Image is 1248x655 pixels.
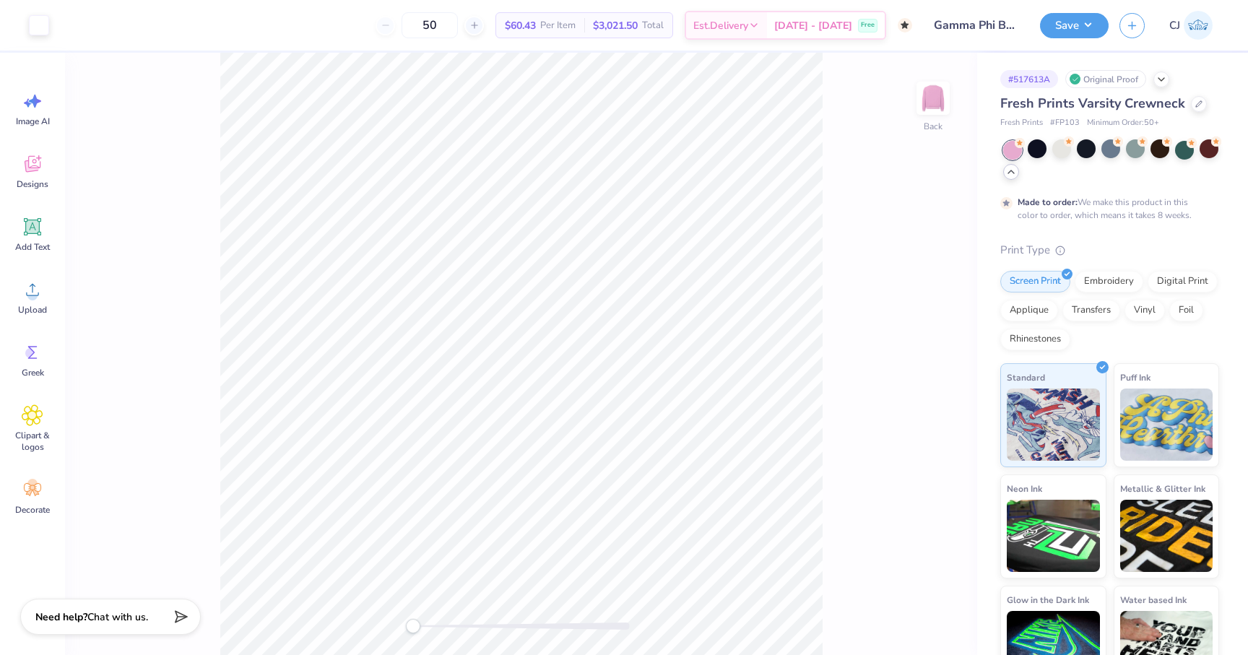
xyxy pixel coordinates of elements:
[1000,95,1185,112] span: Fresh Prints Varsity Crewneck
[1120,389,1213,461] img: Puff Ink
[919,84,948,113] img: Back
[1018,196,1078,208] strong: Made to order:
[18,304,47,316] span: Upload
[1062,300,1120,321] div: Transfers
[402,12,458,38] input: – –
[1007,389,1100,461] img: Standard
[1050,117,1080,129] span: # FP103
[1007,481,1042,496] span: Neon Ink
[1163,11,1219,40] a: CJ
[17,178,48,190] span: Designs
[1124,300,1165,321] div: Vinyl
[35,610,87,624] strong: Need help?
[15,504,50,516] span: Decorate
[1169,17,1180,34] span: CJ
[1007,592,1089,607] span: Glow in the Dark Ink
[924,120,942,133] div: Back
[861,20,875,30] span: Free
[406,619,420,633] div: Accessibility label
[9,430,56,453] span: Clipart & logos
[1075,271,1143,292] div: Embroidery
[1120,481,1205,496] span: Metallic & Glitter Ink
[1169,300,1203,321] div: Foil
[1184,11,1213,40] img: Claire Jeter
[642,18,664,33] span: Total
[1000,117,1043,129] span: Fresh Prints
[1000,300,1058,321] div: Applique
[1087,117,1159,129] span: Minimum Order: 50 +
[1000,329,1070,350] div: Rhinestones
[22,367,44,378] span: Greek
[1007,370,1045,385] span: Standard
[505,18,536,33] span: $60.43
[1120,500,1213,572] img: Metallic & Glitter Ink
[923,11,1029,40] input: Untitled Design
[1000,242,1219,259] div: Print Type
[1148,271,1218,292] div: Digital Print
[1120,370,1150,385] span: Puff Ink
[1018,196,1195,222] div: We make this product in this color to order, which means it takes 8 weeks.
[593,18,638,33] span: $3,021.50
[87,610,148,624] span: Chat with us.
[15,241,50,253] span: Add Text
[1000,70,1058,88] div: # 517613A
[1007,500,1100,572] img: Neon Ink
[1000,271,1070,292] div: Screen Print
[774,18,852,33] span: [DATE] - [DATE]
[540,18,576,33] span: Per Item
[1065,70,1146,88] div: Original Proof
[693,18,748,33] span: Est. Delivery
[1040,13,1109,38] button: Save
[16,116,50,127] span: Image AI
[1120,592,1187,607] span: Water based Ink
